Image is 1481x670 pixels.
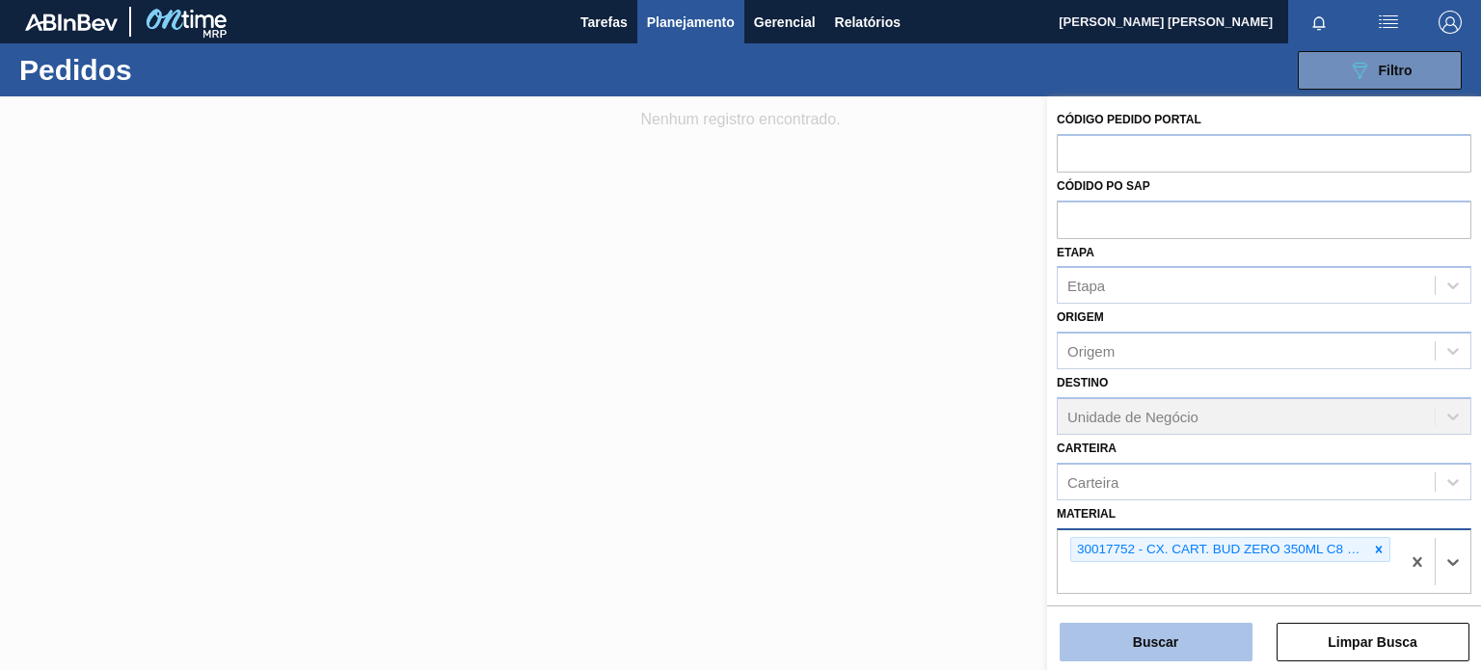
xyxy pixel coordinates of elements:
[1057,507,1116,521] label: Material
[1067,278,1105,294] div: Etapa
[647,11,735,34] span: Planejamento
[25,13,118,31] img: TNhmsLtSVTkK8tSr43FrP2fwEKptu5GPRR3wAAAABJRU5ErkJggg==
[1377,11,1400,34] img: userActions
[1379,63,1413,78] span: Filtro
[1057,376,1108,389] label: Destino
[1298,51,1462,90] button: Filtro
[835,11,901,34] span: Relatórios
[580,11,628,34] span: Tarefas
[1057,113,1201,126] label: Código Pedido Portal
[19,59,296,81] h1: Pedidos
[1057,246,1094,259] label: Etapa
[1439,11,1462,34] img: Logout
[1071,538,1368,562] div: 30017752 - CX. CART. BUD ZERO 350ML C8 429
[1057,442,1117,455] label: Carteira
[1057,310,1104,324] label: Origem
[1288,9,1350,36] button: Notificações
[1067,473,1118,490] div: Carteira
[1057,179,1150,193] label: Códido PO SAP
[1067,343,1115,360] div: Origem
[754,11,816,34] span: Gerencial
